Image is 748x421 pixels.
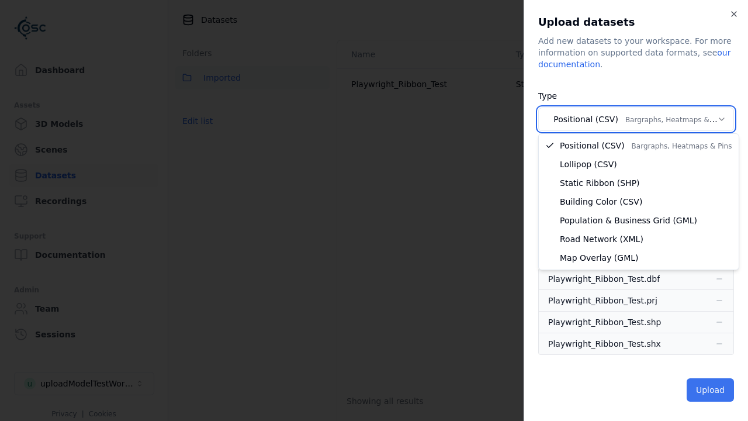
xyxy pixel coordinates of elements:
[560,196,642,208] span: Building Color (CSV)
[560,158,617,170] span: Lollipop (CSV)
[560,140,732,151] span: Positional (CSV)
[560,177,640,189] span: Static Ribbon (SHP)
[632,142,732,150] span: Bargraphs, Heatmaps & Pins
[560,215,697,226] span: Population & Business Grid (GML)
[560,233,643,245] span: Road Network (XML)
[560,252,639,264] span: Map Overlay (GML)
